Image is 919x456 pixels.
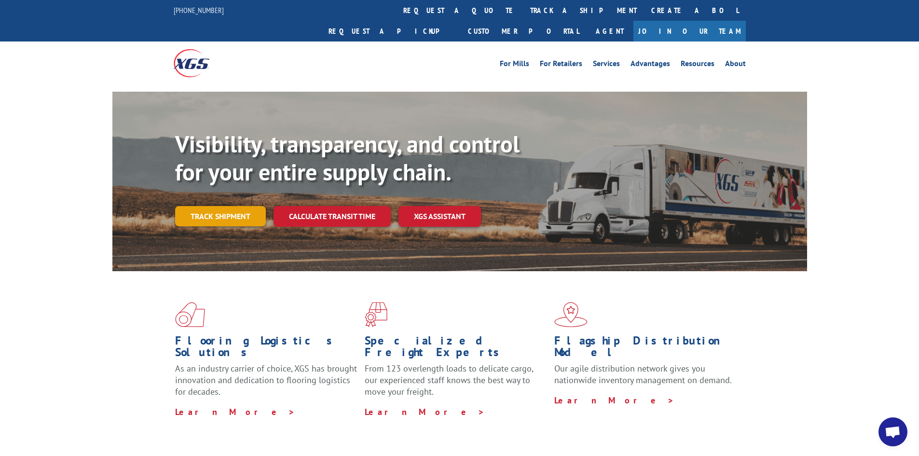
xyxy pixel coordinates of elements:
[175,406,295,417] a: Learn More >
[365,406,485,417] a: Learn More >
[554,302,588,327] img: xgs-icon-flagship-distribution-model-red
[461,21,586,41] a: Customer Portal
[631,60,670,70] a: Advantages
[274,206,391,227] a: Calculate transit time
[681,60,714,70] a: Resources
[725,60,746,70] a: About
[365,363,547,406] p: From 123 overlength loads to delicate cargo, our experienced staff knows the best way to move you...
[175,363,357,397] span: As an industry carrier of choice, XGS has brought innovation and dedication to flooring logistics...
[175,302,205,327] img: xgs-icon-total-supply-chain-intelligence-red
[365,302,387,327] img: xgs-icon-focused-on-flooring-red
[593,60,620,70] a: Services
[175,206,266,226] a: Track shipment
[586,21,633,41] a: Agent
[878,417,907,446] a: Open chat
[174,5,224,15] a: [PHONE_NUMBER]
[365,335,547,363] h1: Specialized Freight Experts
[540,60,582,70] a: For Retailers
[554,395,674,406] a: Learn More >
[554,363,732,386] span: Our agile distribution network gives you nationwide inventory management on demand.
[321,21,461,41] a: Request a pickup
[500,60,529,70] a: For Mills
[175,335,357,363] h1: Flooring Logistics Solutions
[175,129,520,187] b: Visibility, transparency, and control for your entire supply chain.
[633,21,746,41] a: Join Our Team
[398,206,481,227] a: XGS ASSISTANT
[554,335,737,363] h1: Flagship Distribution Model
